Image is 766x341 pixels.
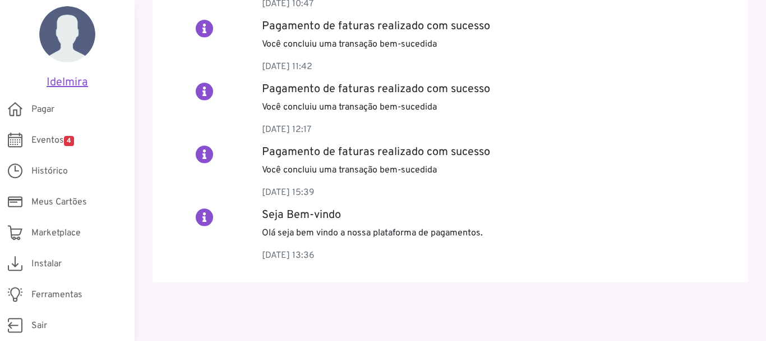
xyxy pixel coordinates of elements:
p: Você concluiu uma transação bem-sucedida [262,101,737,114]
span: Marketplace [31,226,81,240]
span: Sair [31,319,47,333]
span: Meus Cartões [31,195,87,209]
span: Ferramentas [31,288,82,302]
span: Histórico [31,165,68,178]
p: [DATE] 11:42 [262,60,737,74]
p: [DATE] 13:36 [262,249,737,262]
h5: Pagamento de faturas realizado com sucesso [262,146,737,159]
p: Olá seja bem vindo a nossa plataforma de pagamentos. [262,226,737,240]
h5: Idelmira [17,76,118,89]
span: Instalar [31,257,62,271]
span: Eventos [31,134,74,147]
p: Você concluiu uma transação bem-sucedida [262,38,737,51]
a: Idelmira [17,6,118,89]
p: [DATE] 12:17 [262,123,737,137]
h5: Seja Bem-vindo [262,208,737,222]
span: 4 [64,136,74,146]
h5: Pagamento de faturas realizado com sucesso [262,83,737,96]
h5: Pagamento de faturas realizado com sucesso [262,20,737,33]
p: Você concluiu uma transação bem-sucedida [262,163,737,177]
p: [DATE] 15:39 [262,186,737,199]
span: Pagar [31,103,54,116]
